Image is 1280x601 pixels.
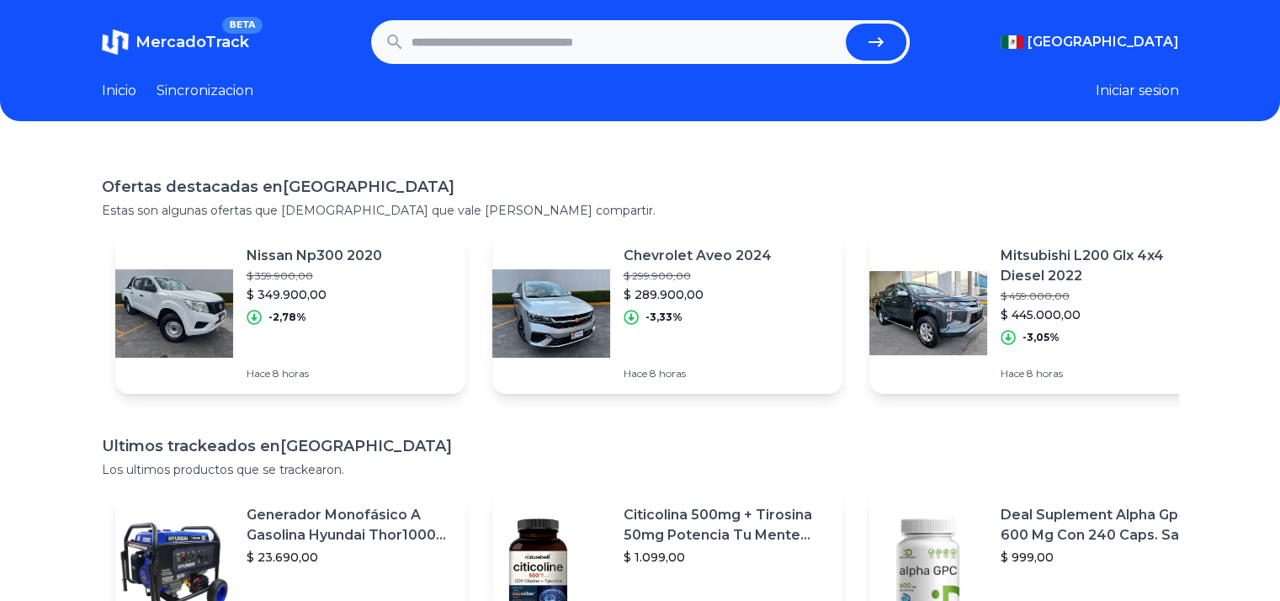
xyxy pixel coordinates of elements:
[222,17,262,34] span: BETA
[492,254,610,372] img: Featured image
[1096,81,1179,101] button: Iniciar sesion
[1001,35,1024,49] img: Mexico
[1022,331,1060,344] p: -3,05%
[624,269,772,283] p: $ 299.900,00
[645,311,682,324] p: -3,33%
[115,254,233,372] img: Featured image
[624,505,829,545] p: Citicolina 500mg + Tirosina 50mg Potencia Tu Mente (120caps) Sabor Sin Sabor
[157,81,253,101] a: Sincronizacion
[102,29,129,56] img: MercadoTrack
[1001,505,1206,545] p: Deal Suplement Alpha Gpc 600 Mg Con 240 Caps. Salud Cerebral Sabor S/n
[102,461,1179,478] p: Los ultimos productos que se trackearon.
[624,246,772,266] p: Chevrolet Aveo 2024
[247,286,382,303] p: $ 349.900,00
[268,311,306,324] p: -2,78%
[247,246,382,266] p: Nissan Np300 2020
[1001,246,1206,286] p: Mitsubishi L200 Glx 4x4 Diesel 2022
[1001,306,1206,323] p: $ 445.000,00
[102,29,249,56] a: MercadoTrackBETA
[247,505,452,545] p: Generador Monofásico A Gasolina Hyundai Thor10000 P 11.5 Kw
[869,254,987,372] img: Featured image
[247,549,452,566] p: $ 23.690,00
[624,286,772,303] p: $ 289.900,00
[624,549,829,566] p: $ 1.099,00
[102,434,1179,458] h1: Ultimos trackeados en [GEOGRAPHIC_DATA]
[115,232,465,394] a: Featured imageNissan Np300 2020$ 359.900,00$ 349.900,00-2,78%Hace 8 horas
[624,367,772,380] p: Hace 8 horas
[1001,367,1206,380] p: Hace 8 horas
[1028,32,1179,52] span: [GEOGRAPHIC_DATA]
[869,232,1219,394] a: Featured imageMitsubishi L200 Glx 4x4 Diesel 2022$ 459.000,00$ 445.000,00-3,05%Hace 8 horas
[247,367,382,380] p: Hace 8 horas
[1001,549,1206,566] p: $ 999,00
[247,269,382,283] p: $ 359.900,00
[102,202,1179,219] p: Estas son algunas ofertas que [DEMOGRAPHIC_DATA] que vale [PERSON_NAME] compartir.
[1001,32,1179,52] button: [GEOGRAPHIC_DATA]
[102,175,1179,199] h1: Ofertas destacadas en [GEOGRAPHIC_DATA]
[102,81,136,101] a: Inicio
[492,232,842,394] a: Featured imageChevrolet Aveo 2024$ 299.900,00$ 289.900,00-3,33%Hace 8 horas
[135,33,249,51] span: MercadoTrack
[1001,290,1206,303] p: $ 459.000,00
